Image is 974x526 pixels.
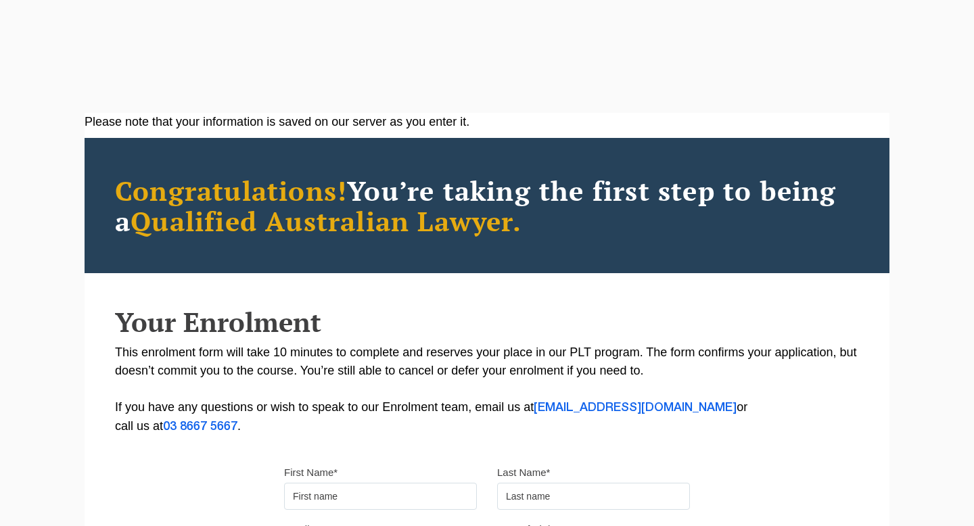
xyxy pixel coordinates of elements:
[85,113,889,131] div: Please note that your information is saved on our server as you enter it.
[115,307,859,337] h2: Your Enrolment
[163,421,237,432] a: 03 8667 5667
[131,203,521,239] span: Qualified Australian Lawyer.
[534,402,737,413] a: [EMAIL_ADDRESS][DOMAIN_NAME]
[284,483,477,510] input: First name
[284,466,338,479] label: First Name*
[497,466,550,479] label: Last Name*
[497,483,690,510] input: Last name
[115,175,859,236] h2: You’re taking the first step to being a
[115,343,859,436] p: This enrolment form will take 10 minutes to complete and reserves your place in our PLT program. ...
[115,172,347,208] span: Congratulations!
